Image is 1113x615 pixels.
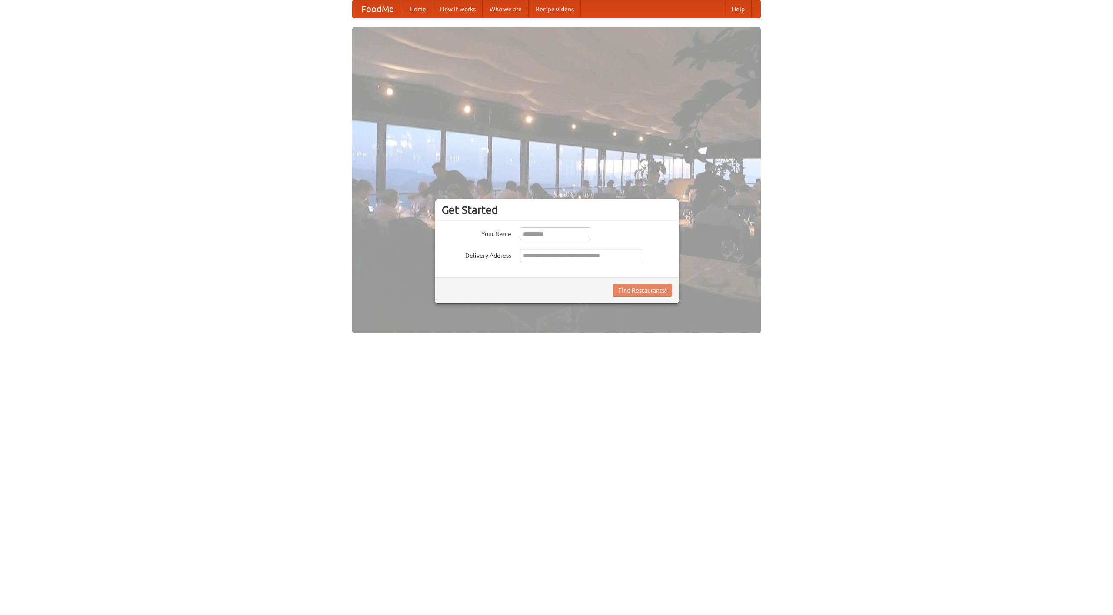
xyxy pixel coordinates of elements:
label: Delivery Address [442,249,511,260]
a: Recipe videos [529,0,581,18]
a: FoodMe [353,0,403,18]
button: Find Restaurants! [613,284,672,297]
label: Your Name [442,227,511,238]
a: Help [725,0,752,18]
a: Who we are [483,0,529,18]
h3: Get Started [442,203,672,216]
a: Home [403,0,433,18]
a: How it works [433,0,483,18]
